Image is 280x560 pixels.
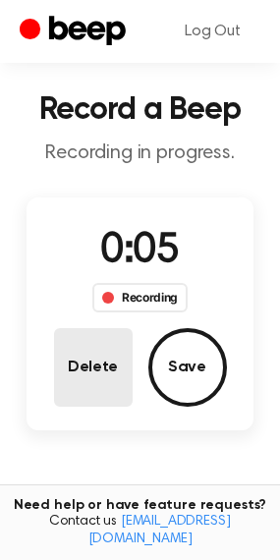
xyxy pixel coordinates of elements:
[148,328,227,407] button: Save Audio Record
[54,328,133,407] button: Delete Audio Record
[88,515,231,546] a: [EMAIL_ADDRESS][DOMAIN_NAME]
[16,141,264,166] p: Recording in progress.
[12,514,268,548] span: Contact us
[20,13,131,51] a: Beep
[92,283,188,312] div: Recording
[16,94,264,126] h1: Record a Beep
[100,231,179,272] span: 0:05
[165,8,260,55] a: Log Out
